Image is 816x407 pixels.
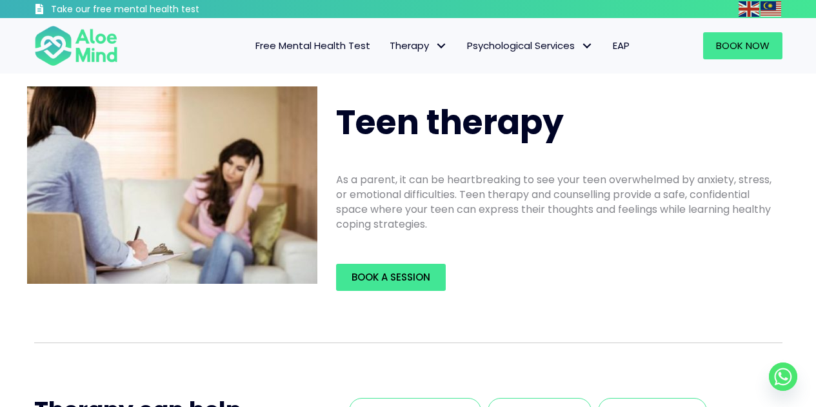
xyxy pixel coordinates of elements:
[703,32,782,59] a: Book Now
[34,25,118,67] img: Aloe mind Logo
[380,32,457,59] a: TherapyTherapy: submenu
[432,37,451,55] span: Therapy: submenu
[769,362,797,391] a: Whatsapp
[739,1,759,17] img: en
[135,32,639,59] nav: Menu
[739,1,761,16] a: English
[352,270,430,284] span: Book a Session
[336,172,775,232] p: As a parent, it can be heartbreaking to see your teen overwhelmed by anxiety, stress, or emotiona...
[336,99,564,146] span: Teen therapy
[761,1,782,16] a: Malay
[457,32,603,59] a: Psychological ServicesPsychological Services: submenu
[467,39,593,52] span: Psychological Services
[51,3,268,16] h3: Take our free mental health test
[578,37,597,55] span: Psychological Services: submenu
[390,39,448,52] span: Therapy
[716,39,770,52] span: Book Now
[34,3,268,18] a: Take our free mental health test
[255,39,370,52] span: Free Mental Health Test
[761,1,781,17] img: ms
[613,39,630,52] span: EAP
[603,32,639,59] a: EAP
[27,86,317,284] img: teen therapy2
[336,264,446,291] a: Book a Session
[246,32,380,59] a: Free Mental Health Test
